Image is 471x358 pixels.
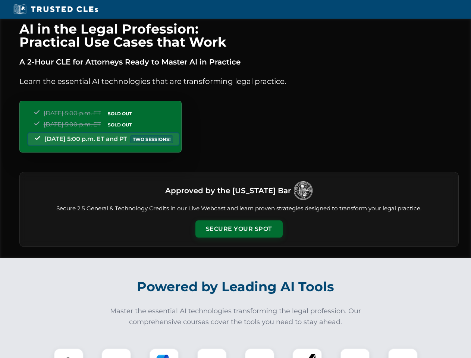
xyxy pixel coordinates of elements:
h2: Powered by Leading AI Tools [29,274,442,300]
span: [DATE] 5:00 p.m. ET [44,110,101,117]
img: Trusted CLEs [11,4,100,15]
h1: AI in the Legal Profession: Practical Use Cases that Work [19,22,459,48]
span: SOLD OUT [105,110,134,117]
h3: Approved by the [US_STATE] Bar [165,184,291,197]
span: [DATE] 5:00 p.m. ET [44,121,101,128]
p: Secure 2.5 General & Technology Credits in our Live Webcast and learn proven strategies designed ... [29,204,449,213]
p: Learn the essential AI technologies that are transforming legal practice. [19,75,459,87]
p: Master the essential AI technologies transforming the legal profession. Our comprehensive courses... [105,306,366,327]
img: Logo [294,181,313,200]
p: A 2-Hour CLE for Attorneys Ready to Master AI in Practice [19,56,459,68]
button: Secure Your Spot [195,220,283,238]
span: SOLD OUT [105,121,134,129]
